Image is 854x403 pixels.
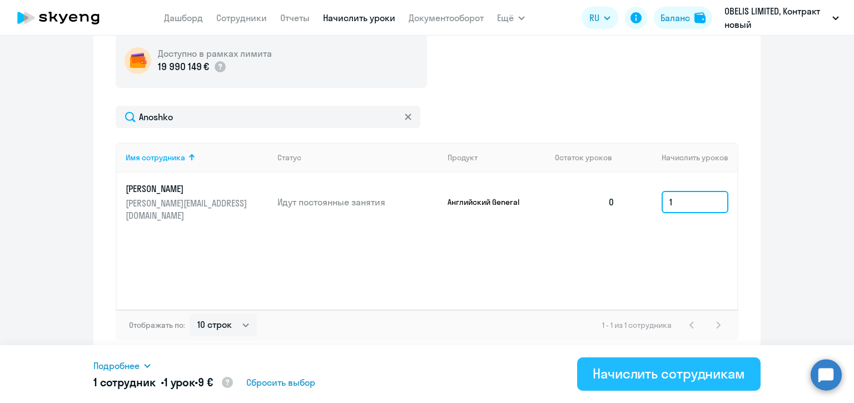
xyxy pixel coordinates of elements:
div: Имя сотрудника [126,153,269,163]
a: Начислить уроки [323,12,395,23]
td: 0 [546,173,624,232]
p: [PERSON_NAME] [126,183,250,195]
span: 1 - 1 из 1 сотрудника [602,320,672,330]
p: Английский General [448,197,531,207]
span: 1 урок [164,375,195,389]
div: Баланс [661,11,690,24]
div: Начислить сотрудникам [593,365,745,382]
img: wallet-circle.png [125,47,151,74]
div: Статус [277,153,439,163]
div: Продукт [448,153,478,163]
button: OBELIS LIMITED, Контракт новый [719,4,845,31]
h5: 1 сотрудник • • [93,375,234,391]
div: Продукт [448,153,547,163]
div: Остаток уроков [555,153,624,163]
span: Ещё [497,11,514,24]
p: 19 990 149 € [158,60,209,74]
a: [PERSON_NAME][PERSON_NAME][EMAIL_ADDRESS][DOMAIN_NAME] [126,183,269,222]
th: Начислить уроков [624,142,737,173]
div: Статус [277,153,301,163]
a: Сотрудники [216,12,267,23]
span: Подробнее [93,359,140,372]
h5: Доступно в рамках лимита [158,47,272,60]
a: Дашборд [164,12,203,23]
button: Балансbalance [654,7,712,29]
span: Остаток уроков [555,153,612,163]
span: Сбросить выбор [246,376,315,389]
p: [PERSON_NAME][EMAIL_ADDRESS][DOMAIN_NAME] [126,197,250,222]
div: Имя сотрудника [126,153,185,163]
button: Начислить сотрудникам [577,357,761,391]
button: RU [582,7,618,29]
input: Поиск по имени, email, продукту или статусу [116,106,420,128]
p: Идут постоянные занятия [277,196,439,208]
button: Ещё [497,7,525,29]
span: Отображать по: [129,320,185,330]
a: Отчеты [280,12,310,23]
img: balance [694,12,706,23]
p: OBELIS LIMITED, Контракт новый [724,4,828,31]
a: Документооборот [409,12,484,23]
span: 9 € [198,375,213,389]
span: RU [589,11,599,24]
